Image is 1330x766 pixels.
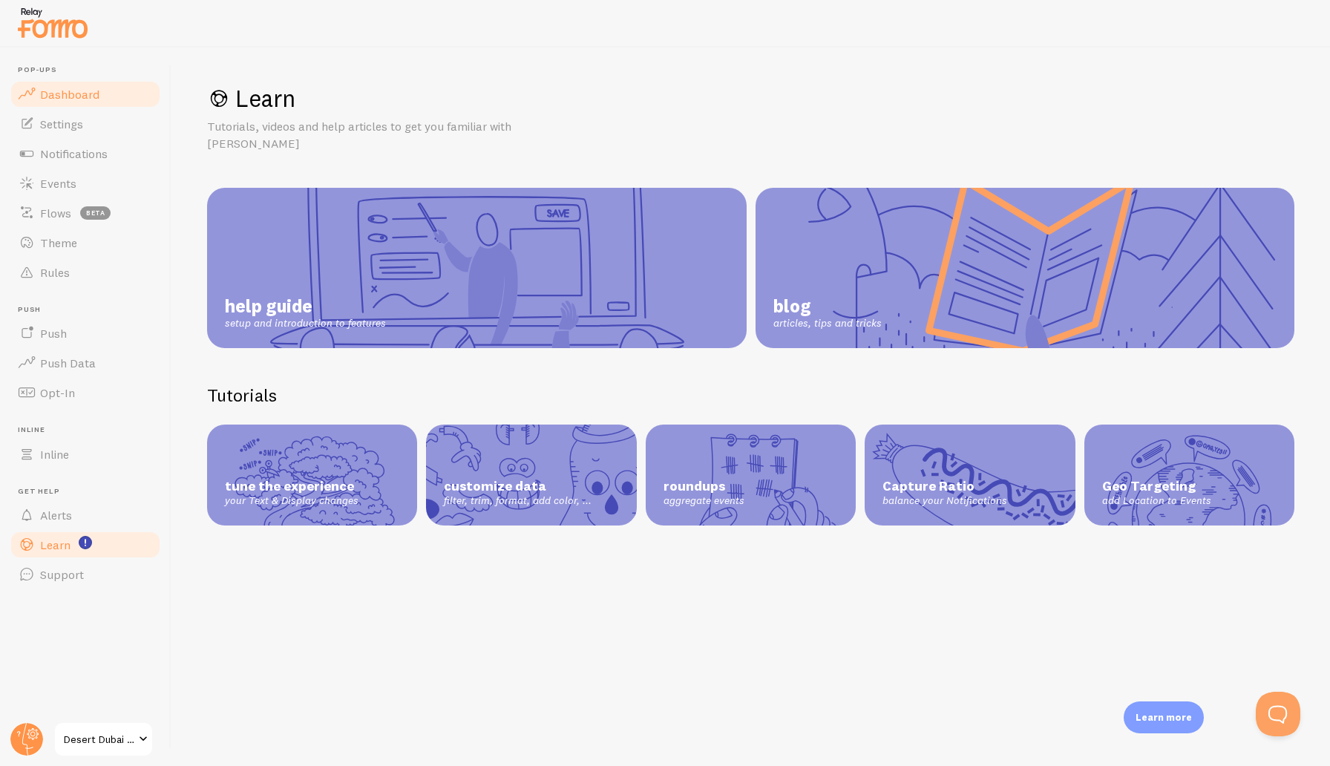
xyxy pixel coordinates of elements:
[225,494,399,508] span: your Text & Display changes
[79,536,92,549] svg: <p>Watch New Feature Tutorials!</p>
[40,117,83,131] span: Settings
[40,206,71,220] span: Flows
[207,118,563,152] p: Tutorials, videos and help articles to get you familiar with [PERSON_NAME]
[225,317,386,330] span: setup and introduction to features
[444,494,618,508] span: filter, trim, format, add color, ...
[9,439,162,469] a: Inline
[207,188,747,348] a: help guide setup and introduction to features
[80,206,111,220] span: beta
[18,305,162,315] span: Push
[40,176,76,191] span: Events
[9,198,162,228] a: Flows beta
[1256,692,1300,736] iframe: Help Scout Beacon - Open
[773,295,882,317] span: blog
[225,295,386,317] span: help guide
[40,326,67,341] span: Push
[40,447,69,462] span: Inline
[1136,710,1192,724] p: Learn more
[40,537,71,552] span: Learn
[18,487,162,497] span: Get Help
[9,348,162,378] a: Push Data
[18,425,162,435] span: Inline
[664,478,838,495] span: roundups
[882,478,1057,495] span: Capture Ratio
[9,228,162,258] a: Theme
[1102,494,1277,508] span: add Location to Events
[207,83,1294,114] h1: Learn
[18,65,162,75] span: Pop-ups
[9,530,162,560] a: Learn
[1124,701,1204,733] div: Learn more
[444,478,618,495] span: customize data
[882,494,1057,508] span: balance your Notifications
[9,109,162,139] a: Settings
[1102,478,1277,495] span: Geo Targeting
[9,139,162,168] a: Notifications
[9,258,162,287] a: Rules
[9,79,162,109] a: Dashboard
[40,265,70,280] span: Rules
[9,500,162,530] a: Alerts
[40,235,77,250] span: Theme
[40,356,96,370] span: Push Data
[64,730,134,748] span: Desert Dubai Adventure
[40,87,99,102] span: Dashboard
[9,378,162,407] a: Opt-In
[225,478,399,495] span: tune the experience
[664,494,838,508] span: aggregate events
[9,318,162,348] a: Push
[773,317,882,330] span: articles, tips and tricks
[40,567,84,582] span: Support
[40,508,72,523] span: Alerts
[40,385,75,400] span: Opt-In
[16,4,90,42] img: fomo-relay-logo-orange.svg
[207,384,1294,407] h2: Tutorials
[9,168,162,198] a: Events
[40,146,108,161] span: Notifications
[756,188,1295,348] a: blog articles, tips and tricks
[9,560,162,589] a: Support
[53,721,154,757] a: Desert Dubai Adventure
